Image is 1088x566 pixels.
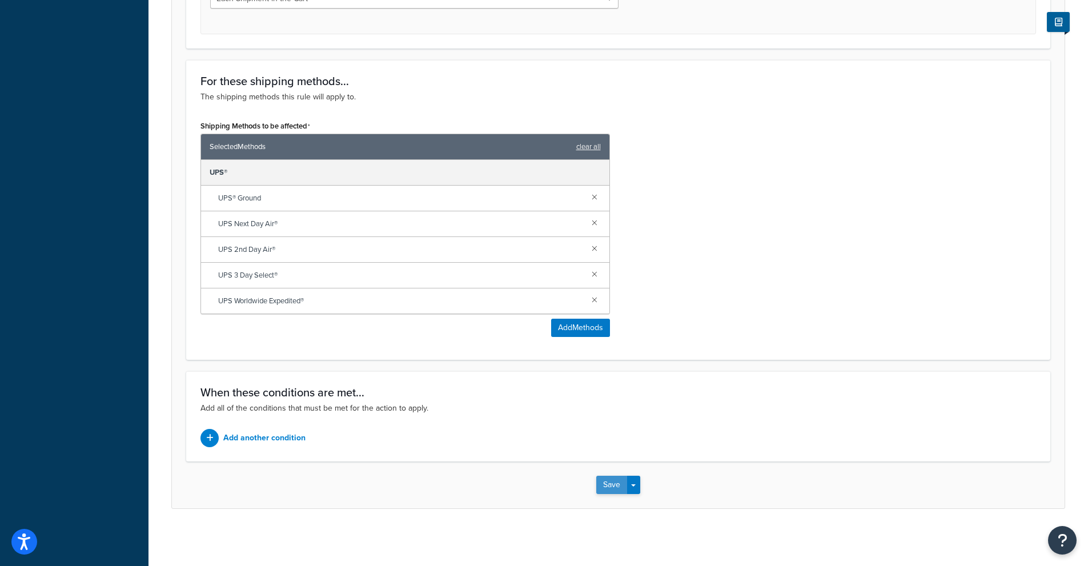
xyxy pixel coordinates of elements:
button: Show Help Docs [1047,12,1070,32]
p: The shipping methods this rule will apply to. [200,91,1036,103]
span: UPS Next Day Air® [218,216,583,232]
button: Open Resource Center [1048,526,1077,555]
a: clear all [576,139,601,155]
span: UPS 3 Day Select® [218,267,583,283]
p: Add all of the conditions that must be met for the action to apply. [200,402,1036,415]
button: AddMethods [551,319,610,337]
span: UPS® Ground [218,190,583,206]
div: UPS® [201,160,609,186]
span: UPS Worldwide Expedited® [218,293,583,309]
h3: For these shipping methods... [200,75,1036,87]
button: Save [596,476,627,494]
span: Selected Methods [210,139,571,155]
p: Add another condition [223,430,306,446]
h3: When these conditions are met... [200,386,1036,399]
label: Shipping Methods to be affected [200,122,310,131]
span: UPS 2nd Day Air® [218,242,583,258]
